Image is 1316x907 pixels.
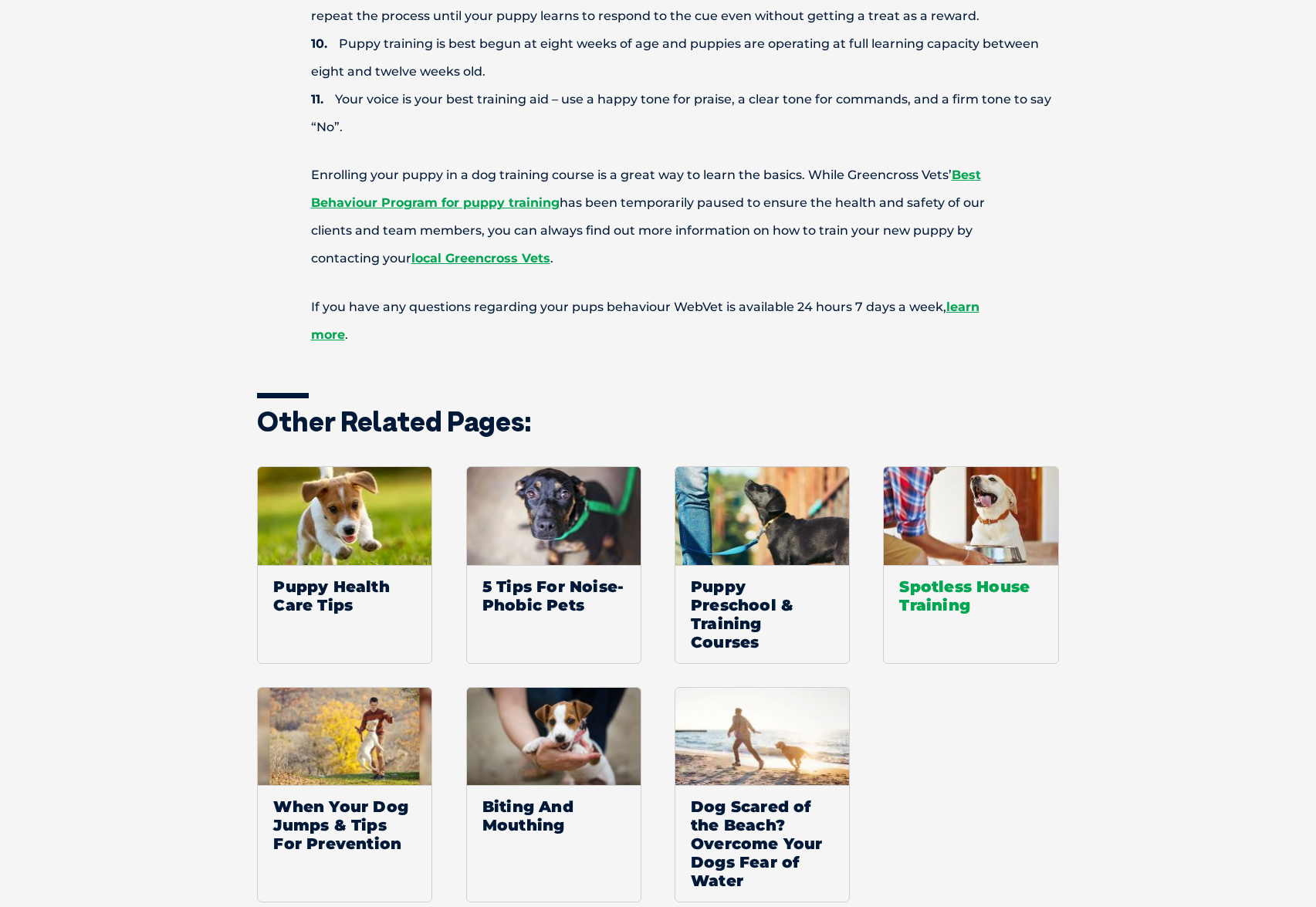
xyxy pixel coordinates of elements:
[466,687,641,903] a: Biting And Mouthing
[257,408,1060,435] h3: Other related pages:
[258,565,431,626] span: Puppy Health Care Tips
[675,466,850,664] a: Puppy Preschool & Training Courses
[467,565,641,626] span: 5 Tips For Noise-Phobic Pets
[311,300,979,342] a: learn more
[257,161,1060,272] p: Enrolling your puppy in a dog training course is a great way to learn the basics. While Greencros...
[884,565,1057,626] span: Spotless House Training
[257,687,432,903] a: When Your Dog Jumps & Tips For Prevention
[467,785,641,846] span: Biting And Mouthing
[257,293,1060,349] p: If you have any questions regarding your pups behaviour WebVet is available 24 hours 7 days a wee...
[675,687,850,903] a: Dog Scared of the Beach? Overcome Your Dogs Fear of Water
[675,565,849,663] span: Puppy Preschool & Training Courses
[257,466,432,664] a: Puppy Health Care Tips
[466,466,641,664] a: 5 Tips For Noise-Phobic Pets
[411,251,550,266] a: local Greencross Vets
[675,467,849,565] img: Enrol in Puppy Preschool
[311,30,1060,86] li: Puppy training is best begun at eight weeks of age and puppies are operating at full learning cap...
[311,86,1060,141] li: Your voice is your best training aid – use a happy tone for praise, a clear tone for commands, an...
[675,785,849,902] span: Dog Scared of the Beach? Overcome Your Dogs Fear of Water
[883,466,1058,664] a: Spotless House Training
[258,785,431,865] span: When Your Dog Jumps & Tips For Prevention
